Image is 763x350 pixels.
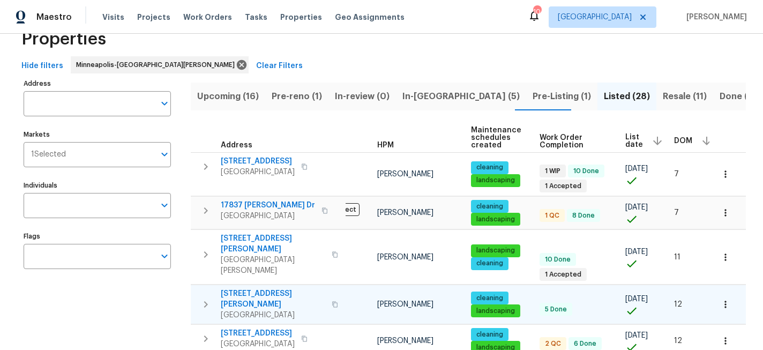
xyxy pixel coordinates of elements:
[533,89,591,104] span: Pre-Listing (1)
[674,254,680,261] span: 11
[540,134,607,149] span: Work Order Completion
[157,249,172,264] button: Open
[674,170,679,178] span: 7
[674,137,692,145] span: DOM
[570,339,601,348] span: 6 Done
[472,215,519,224] span: landscaping
[472,163,507,172] span: cleaning
[674,209,679,217] span: 7
[102,12,124,23] span: Visits
[221,288,325,310] span: [STREET_ADDRESS][PERSON_NAME]
[256,59,303,73] span: Clear Filters
[24,80,171,87] label: Address
[541,167,565,176] span: 1 WIP
[245,13,267,21] span: Tasks
[472,176,519,185] span: landscaping
[221,167,295,177] span: [GEOGRAPHIC_DATA]
[377,209,433,217] span: [PERSON_NAME]
[674,337,682,345] span: 12
[472,259,507,268] span: cleaning
[183,12,232,23] span: Work Orders
[17,56,68,76] button: Hide filters
[541,270,586,279] span: 1 Accepted
[625,248,648,256] span: [DATE]
[31,150,66,159] span: 1 Selected
[541,211,564,220] span: 1 QC
[625,165,648,173] span: [DATE]
[472,330,507,339] span: cleaning
[71,56,249,73] div: Minneapolis-[GEOGRAPHIC_DATA][PERSON_NAME]
[221,233,325,255] span: [STREET_ADDRESS][PERSON_NAME]
[36,12,72,23] span: Maestro
[558,12,632,23] span: [GEOGRAPHIC_DATA]
[541,182,586,191] span: 1 Accepted
[221,310,325,321] span: [GEOGRAPHIC_DATA]
[625,204,648,211] span: [DATE]
[674,301,682,308] span: 12
[221,211,315,221] span: [GEOGRAPHIC_DATA]
[472,307,519,316] span: landscaping
[76,59,239,70] span: Minneapolis-[GEOGRAPHIC_DATA][PERSON_NAME]
[157,96,172,111] button: Open
[682,12,747,23] span: [PERSON_NAME]
[335,12,405,23] span: Geo Assignments
[568,211,599,220] span: 8 Done
[377,170,433,178] span: [PERSON_NAME]
[541,255,575,264] span: 10 Done
[663,89,707,104] span: Resale (11)
[221,200,315,211] span: 17837 [PERSON_NAME] Dr
[569,167,603,176] span: 10 Done
[280,12,322,23] span: Properties
[21,59,63,73] span: Hide filters
[625,133,643,148] span: List date
[377,142,394,149] span: HPM
[402,89,520,104] span: In-[GEOGRAPHIC_DATA] (5)
[24,182,171,189] label: Individuals
[625,332,648,339] span: [DATE]
[21,34,106,44] span: Properties
[472,246,519,255] span: landscaping
[472,202,507,211] span: cleaning
[471,126,521,149] span: Maintenance schedules created
[272,89,322,104] span: Pre-reno (1)
[335,89,390,104] span: In-review (0)
[24,233,171,240] label: Flags
[533,6,541,17] div: 10
[221,156,295,167] span: [STREET_ADDRESS]
[377,254,433,261] span: [PERSON_NAME]
[377,337,433,345] span: [PERSON_NAME]
[541,305,571,314] span: 5 Done
[541,339,565,348] span: 2 QC
[472,294,507,303] span: cleaning
[221,255,325,276] span: [GEOGRAPHIC_DATA][PERSON_NAME]
[197,89,259,104] span: Upcoming (16)
[157,198,172,213] button: Open
[377,301,433,308] span: [PERSON_NAME]
[157,147,172,162] button: Open
[604,89,650,104] span: Listed (28)
[625,295,648,303] span: [DATE]
[24,131,171,138] label: Markets
[252,56,307,76] button: Clear Filters
[221,339,295,349] span: [GEOGRAPHIC_DATA]
[221,142,252,149] span: Address
[221,328,295,339] span: [STREET_ADDRESS]
[137,12,170,23] span: Projects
